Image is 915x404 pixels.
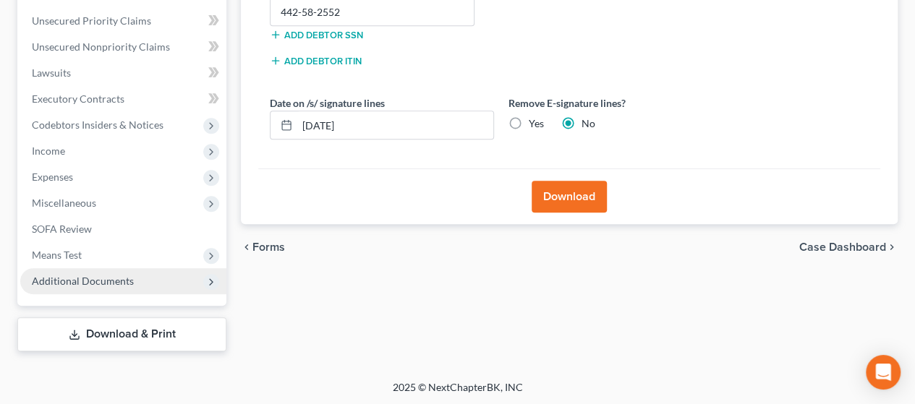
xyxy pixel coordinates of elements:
[32,171,73,183] span: Expenses
[32,275,134,287] span: Additional Documents
[270,55,362,66] button: Add debtor ITIN
[252,241,285,253] span: Forms
[20,60,226,86] a: Lawsuits
[32,40,170,53] span: Unsecured Nonpriority Claims
[270,29,363,40] button: Add debtor SSN
[32,119,163,131] span: Codebtors Insiders & Notices
[32,223,92,235] span: SOFA Review
[582,116,595,131] label: No
[866,355,901,390] div: Open Intercom Messenger
[886,241,898,253] i: chevron_right
[32,145,65,157] span: Income
[32,14,151,27] span: Unsecured Priority Claims
[529,116,544,131] label: Yes
[20,34,226,60] a: Unsecured Nonpriority Claims
[270,95,385,111] label: Date on /s/ signature lines
[532,181,607,212] button: Download
[20,86,226,112] a: Executory Contracts
[508,95,733,111] label: Remove E-signature lines?
[799,241,886,253] span: Case Dashboard
[241,241,305,253] button: chevron_left Forms
[20,8,226,34] a: Unsecured Priority Claims
[32,66,71,79] span: Lawsuits
[32,197,96,209] span: Miscellaneous
[799,241,898,253] a: Case Dashboard chevron_right
[241,241,252,253] i: chevron_left
[32,249,82,261] span: Means Test
[20,216,226,242] a: SOFA Review
[17,317,226,351] a: Download & Print
[297,111,493,139] input: MM/DD/YYYY
[32,93,124,105] span: Executory Contracts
